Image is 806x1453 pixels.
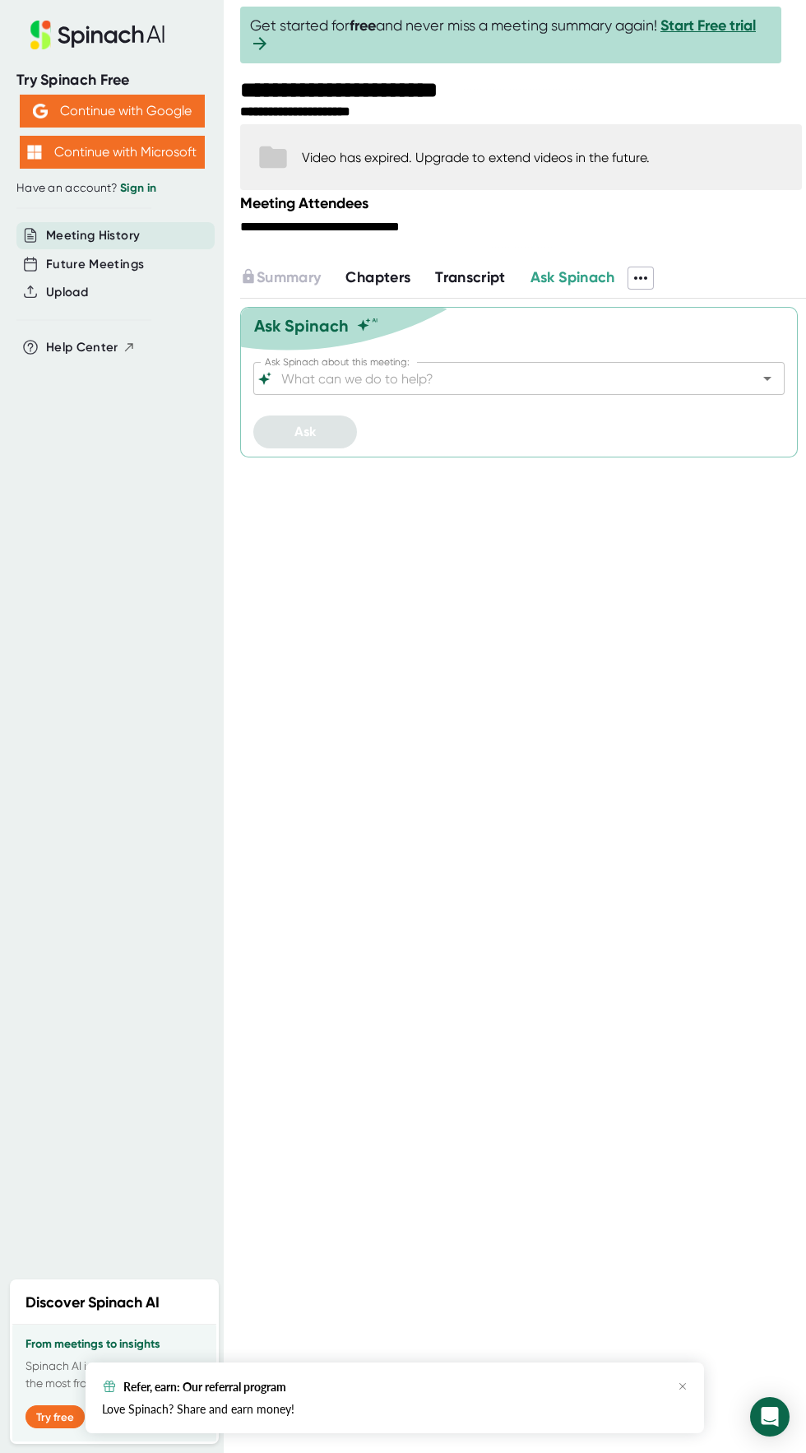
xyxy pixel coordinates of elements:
button: Open [756,367,779,390]
img: Aehbyd4JwY73AAAAAElFTkSuQmCC [33,104,48,118]
h2: Discover Spinach AI [25,1292,160,1314]
div: Open Intercom Messenger [750,1397,790,1437]
div: Try Spinach Free [16,71,207,90]
button: Summary [240,267,321,289]
button: Chapters [345,267,410,289]
span: Help Center [46,338,118,357]
a: Start Free trial [660,16,756,35]
div: Have an account? [16,181,207,196]
button: Continue with Microsoft [20,136,205,169]
div: Upgrade to access [240,267,345,290]
div: Meeting Attendees [240,194,806,212]
span: Summary [257,268,321,286]
button: Help Center [46,338,136,357]
span: Ask [294,424,316,439]
p: Spinach AI is a new way to get the most from your meetings [25,1358,203,1392]
span: Ask Spinach [530,268,615,286]
input: What can we do to help? [278,367,731,390]
button: Ask [253,415,357,448]
h3: From meetings to insights [25,1338,203,1351]
span: Chapters [345,268,410,286]
button: Ask Spinach [530,267,615,289]
button: Continue with Google [20,95,205,128]
div: Video has expired. Upgrade to extend videos in the future. [302,150,650,165]
button: Transcript [435,267,506,289]
b: free [350,16,376,35]
button: Future Meetings [46,255,144,274]
button: Try free [25,1405,85,1428]
span: Transcript [435,268,506,286]
a: Sign in [120,181,156,195]
span: Get started for and never miss a meeting summary again! [250,16,771,53]
div: Ask Spinach [254,316,349,336]
button: Upload [46,283,88,302]
button: Meeting History [46,226,140,245]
